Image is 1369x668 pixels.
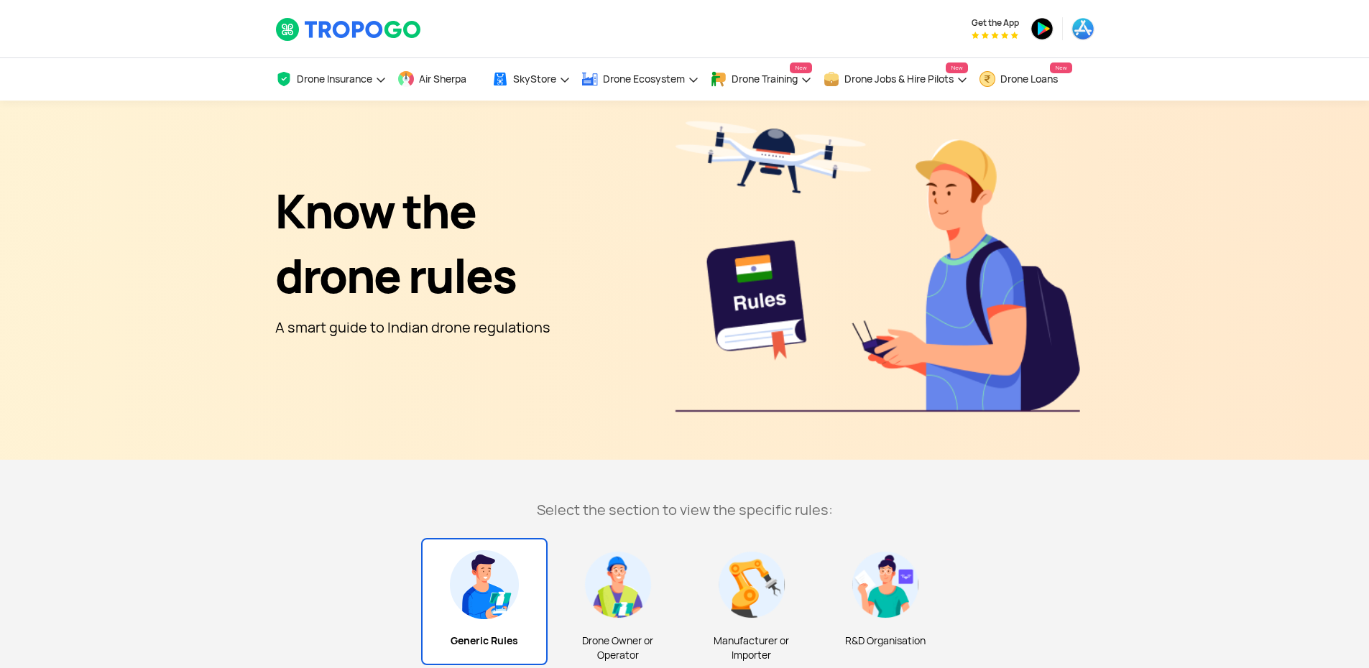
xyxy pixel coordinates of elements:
[297,73,372,85] span: Drone Insurance
[844,73,954,85] span: Drone Jobs & Hire Pilots
[275,58,387,101] a: Drone Insurance
[1071,17,1094,40] img: ic_appstore.png
[603,73,685,85] span: Drone Ecosystem
[275,316,550,339] p: A smart guide to Indian drone regulations
[972,32,1018,39] img: App Raking
[492,58,571,101] a: SkyStore
[513,73,556,85] span: SkyStore
[732,73,798,85] span: Drone Training
[979,58,1072,101] a: Drone LoansNew
[790,62,811,73] span: New
[419,73,466,85] span: Air Sherpa
[1000,73,1058,85] span: Drone Loans
[1031,17,1054,40] img: ic_playstore.png
[823,58,968,101] a: Drone Jobs & Hire PilotsNew
[584,550,653,619] img: Drone Owner or <br/> Operator
[581,58,699,101] a: Drone Ecosystem
[946,62,967,73] span: New
[428,634,541,648] span: Generic Rules
[275,17,423,42] img: TropoGo Logo
[397,58,481,101] a: Air Sherpa
[560,634,676,662] span: Drone Owner or Operator
[693,634,810,662] span: Manufacturer or Importer
[1050,62,1071,73] span: New
[450,550,519,619] img: Generic Rules
[710,58,812,101] a: Drone TrainingNew
[717,550,786,619] img: Manufacturer or Importer
[972,17,1019,29] span: Get the App
[851,550,920,619] img: R&D Organisation
[275,180,550,309] h1: Know the drone rules
[827,634,944,648] span: R&D Organisation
